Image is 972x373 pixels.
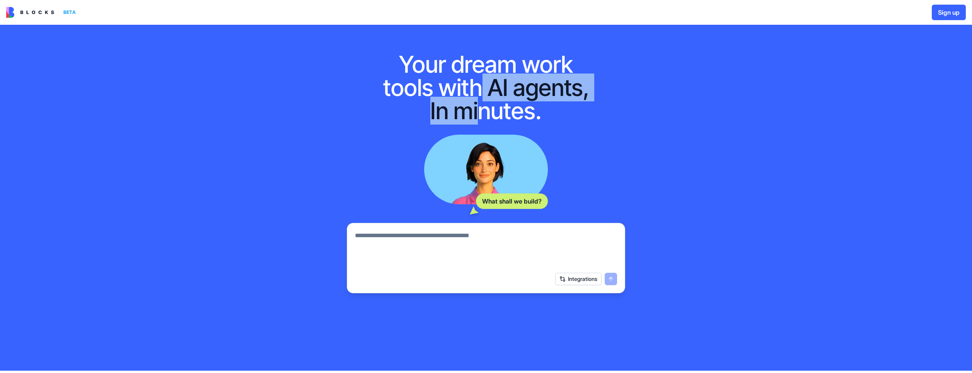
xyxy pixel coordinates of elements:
[6,7,54,18] img: logo
[375,53,597,122] h1: Your dream work tools with AI agents, In minutes.
[6,7,79,18] a: BETA
[555,273,602,285] button: Integrations
[60,7,79,18] div: BETA
[476,193,548,209] div: What shall we build?
[932,5,966,20] button: Sign up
